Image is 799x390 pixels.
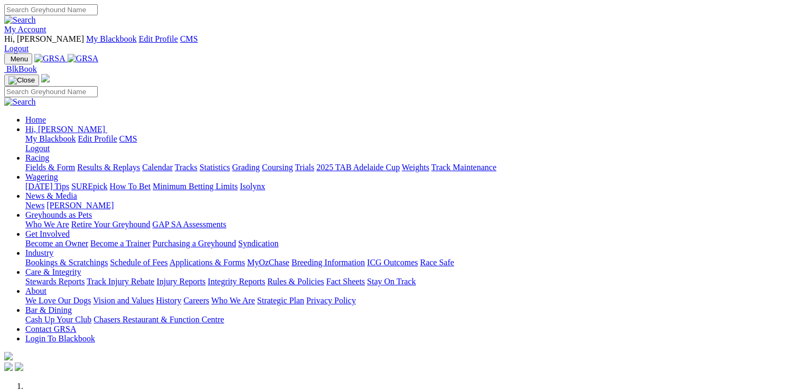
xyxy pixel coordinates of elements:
[25,229,70,238] a: Get Involved
[4,4,98,15] input: Search
[180,34,198,43] a: CMS
[326,277,365,286] a: Fact Sheets
[25,182,795,191] div: Wagering
[142,163,173,172] a: Calendar
[156,296,181,305] a: History
[238,239,278,248] a: Syndication
[247,258,289,267] a: MyOzChase
[15,363,23,371] img: twitter.svg
[240,182,265,191] a: Isolynx
[25,182,69,191] a: [DATE] Tips
[25,248,53,257] a: Industry
[267,277,324,286] a: Rules & Policies
[25,191,77,200] a: News & Media
[93,315,224,324] a: Chasers Restaurant & Function Centre
[232,163,260,172] a: Grading
[86,34,137,43] a: My Blackbook
[170,258,245,267] a: Applications & Forms
[25,258,795,267] div: Industry
[25,286,46,295] a: About
[139,34,178,43] a: Edit Profile
[68,54,99,63] img: GRSA
[25,144,50,153] a: Logout
[110,258,167,267] a: Schedule of Fees
[4,34,795,53] div: My Account
[262,163,293,172] a: Coursing
[25,201,795,210] div: News & Media
[25,201,44,210] a: News
[153,182,238,191] a: Minimum Betting Limits
[420,258,454,267] a: Race Safe
[25,210,92,219] a: Greyhounds as Pets
[41,74,50,82] img: logo-grsa-white.png
[25,172,58,181] a: Wagering
[208,277,265,286] a: Integrity Reports
[200,163,230,172] a: Statistics
[25,277,795,286] div: Care & Integrity
[295,163,314,172] a: Trials
[292,258,365,267] a: Breeding Information
[71,182,107,191] a: SUREpick
[77,163,140,172] a: Results & Replays
[25,220,69,229] a: Who We Are
[25,239,795,248] div: Get Involved
[25,324,76,333] a: Contact GRSA
[25,163,75,172] a: Fields & Form
[183,296,209,305] a: Careers
[110,182,151,191] a: How To Bet
[4,53,32,64] button: Toggle navigation
[4,75,39,86] button: Toggle navigation
[8,76,35,85] img: Close
[25,315,795,324] div: Bar & Dining
[402,163,429,172] a: Weights
[25,315,91,324] a: Cash Up Your Club
[4,363,13,371] img: facebook.svg
[25,277,84,286] a: Stewards Reports
[25,334,95,343] a: Login To Blackbook
[4,34,84,43] span: Hi, [PERSON_NAME]
[34,54,65,63] img: GRSA
[306,296,356,305] a: Privacy Policy
[25,115,46,124] a: Home
[25,267,81,276] a: Care & Integrity
[156,277,205,286] a: Injury Reports
[4,44,29,53] a: Logout
[93,296,154,305] a: Vision and Values
[25,125,107,134] a: Hi, [PERSON_NAME]
[25,163,795,172] div: Racing
[25,296,795,305] div: About
[46,201,114,210] a: [PERSON_NAME]
[71,220,151,229] a: Retire Your Greyhound
[211,296,255,305] a: Who We Are
[431,163,496,172] a: Track Maintenance
[119,134,137,143] a: CMS
[4,352,13,360] img: logo-grsa-white.png
[87,277,154,286] a: Track Injury Rebate
[4,64,37,73] a: BlkBook
[4,15,36,25] img: Search
[4,25,46,34] a: My Account
[153,239,236,248] a: Purchasing a Greyhound
[25,134,76,143] a: My Blackbook
[367,277,416,286] a: Stay On Track
[257,296,304,305] a: Strategic Plan
[25,134,795,153] div: Hi, [PERSON_NAME]
[6,64,37,73] span: BlkBook
[4,97,36,107] img: Search
[367,258,418,267] a: ICG Outcomes
[90,239,151,248] a: Become a Trainer
[25,125,105,134] span: Hi, [PERSON_NAME]
[25,220,795,229] div: Greyhounds as Pets
[4,86,98,97] input: Search
[25,258,108,267] a: Bookings & Scratchings
[153,220,227,229] a: GAP SA Assessments
[25,239,88,248] a: Become an Owner
[175,163,198,172] a: Tracks
[25,305,72,314] a: Bar & Dining
[11,55,28,63] span: Menu
[316,163,400,172] a: 2025 TAB Adelaide Cup
[78,134,117,143] a: Edit Profile
[25,296,91,305] a: We Love Our Dogs
[25,153,49,162] a: Racing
